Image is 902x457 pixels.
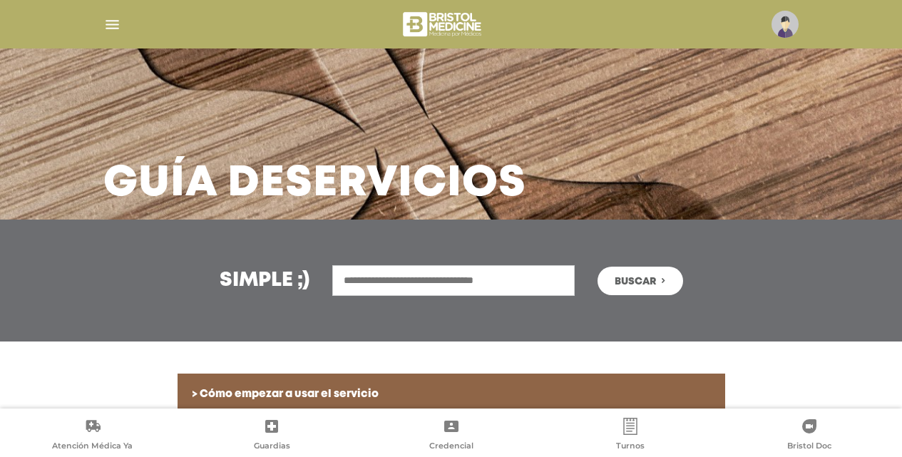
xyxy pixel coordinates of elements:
a: Turnos [540,418,719,453]
img: bristol-medicine-blanco.png [401,7,486,41]
span: Credencial [429,441,473,453]
span: Bristol Doc [787,441,831,453]
img: Cober_menu-lines-white.svg [103,16,121,34]
span: Atención Médica Ya [52,441,133,453]
a: Bristol Doc [720,418,899,453]
a: > Cómo empezar a usar el servicio [178,374,725,415]
a: Atención Médica Ya [3,418,182,453]
h6: > Cómo empezar a usar el servicio [192,388,711,401]
span: Buscar [615,277,656,287]
img: profile-placeholder.svg [772,11,799,38]
button: Buscar [598,267,683,295]
a: Credencial [362,418,540,453]
h3: Guía de Servicios [103,165,526,202]
span: Turnos [616,441,645,453]
a: Guardias [182,418,361,453]
span: Guardias [254,441,290,453]
h3: Simple ;) [220,271,309,291]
